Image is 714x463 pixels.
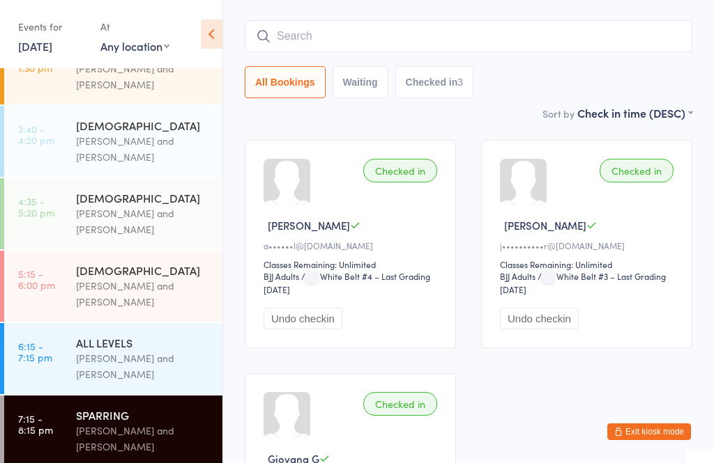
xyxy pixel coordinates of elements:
[76,262,211,278] div: [DEMOGRAPHIC_DATA]
[542,107,575,120] label: Sort by
[395,66,474,98] button: Checked in3
[264,258,441,270] div: Classes Remaining: Unlimited
[268,218,350,233] span: [PERSON_NAME]
[4,33,222,104] a: 1:00 -1:30 pmSPARRING NO GI[PERSON_NAME] and [PERSON_NAME]
[18,268,55,290] time: 5:15 - 6:00 pm
[76,350,211,382] div: [PERSON_NAME] and [PERSON_NAME]
[18,123,54,146] time: 3:40 - 4:20 pm
[264,240,441,251] div: a••••••l@[DOMAIN_NAME]
[264,270,430,295] span: / White Belt #4 – Last Grading [DATE]
[600,159,674,182] div: Checked in
[607,423,691,440] button: Exit kiosk mode
[76,423,211,455] div: [PERSON_NAME] and [PERSON_NAME]
[500,308,579,329] button: Undo checkin
[76,133,211,165] div: [PERSON_NAME] and [PERSON_NAME]
[245,20,692,52] input: Search
[245,66,326,98] button: All Bookings
[500,240,678,251] div: j••••••••••r@[DOMAIN_NAME]
[363,159,437,182] div: Checked in
[76,335,211,350] div: ALL LEVELS
[500,270,535,282] div: BJJ Adults
[500,258,678,270] div: Classes Remaining: Unlimited
[18,38,52,54] a: [DATE]
[100,15,169,38] div: At
[18,15,86,38] div: Events for
[76,407,211,423] div: SPARRING
[76,190,211,205] div: [DEMOGRAPHIC_DATA]
[363,392,437,416] div: Checked in
[264,308,342,329] button: Undo checkin
[18,340,52,363] time: 6:15 - 7:15 pm
[4,178,222,249] a: 4:35 -5:20 pm[DEMOGRAPHIC_DATA][PERSON_NAME] and [PERSON_NAME]
[76,205,211,237] div: [PERSON_NAME] and [PERSON_NAME]
[4,251,222,322] a: 5:15 -6:00 pm[DEMOGRAPHIC_DATA][PERSON_NAME] and [PERSON_NAME]
[4,323,222,394] a: 6:15 -7:15 pmALL LEVELS[PERSON_NAME] and [PERSON_NAME]
[76,61,211,93] div: [PERSON_NAME] and [PERSON_NAME]
[264,270,299,282] div: BJJ Adults
[76,278,211,310] div: [PERSON_NAME] and [PERSON_NAME]
[18,51,52,73] time: 1:00 - 1:30 pm
[100,38,169,54] div: Any location
[76,118,211,133] div: [DEMOGRAPHIC_DATA]
[457,77,463,88] div: 3
[18,413,53,435] time: 7:15 - 8:15 pm
[333,66,388,98] button: Waiting
[577,105,692,120] div: Check in time (DESC)
[4,106,222,177] a: 3:40 -4:20 pm[DEMOGRAPHIC_DATA][PERSON_NAME] and [PERSON_NAME]
[500,270,666,295] span: / White Belt #3 – Last Grading [DATE]
[504,218,586,233] span: [PERSON_NAME]
[18,196,54,218] time: 4:35 - 5:20 pm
